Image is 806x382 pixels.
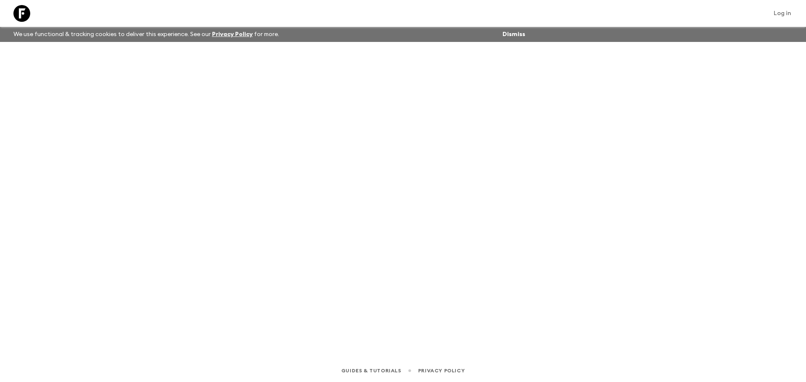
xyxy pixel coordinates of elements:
button: Dismiss [500,29,527,40]
a: Privacy Policy [212,31,253,37]
p: We use functional & tracking cookies to deliver this experience. See our for more. [10,27,283,42]
a: Privacy Policy [418,366,465,375]
a: Log in [769,8,796,19]
a: Guides & Tutorials [341,366,401,375]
